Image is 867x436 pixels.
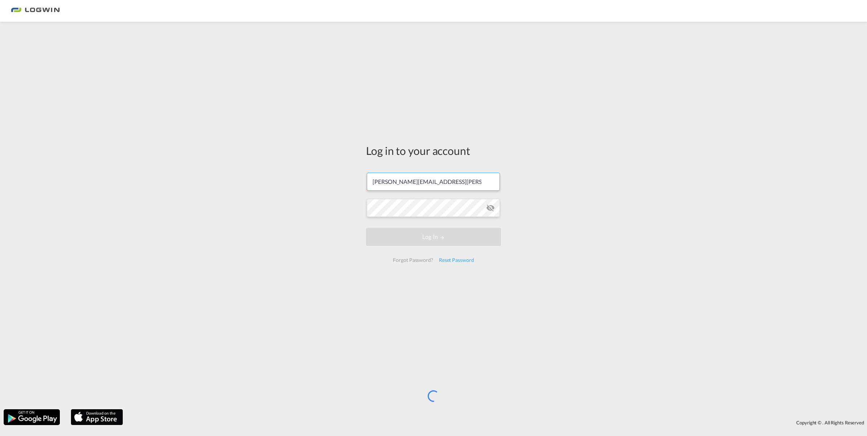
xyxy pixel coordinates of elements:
img: google.png [3,408,61,426]
div: Log in to your account [366,143,501,158]
img: bc73a0e0d8c111efacd525e4c8ad7d32.png [11,3,60,19]
div: Forgot Password? [390,254,436,267]
md-icon: icon-eye-off [486,203,495,212]
div: Reset Password [436,254,477,267]
img: apple.png [70,408,124,426]
button: LOGIN [366,228,501,246]
div: Copyright © . All Rights Reserved [127,416,867,429]
input: Enter email/phone number [367,173,500,191]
